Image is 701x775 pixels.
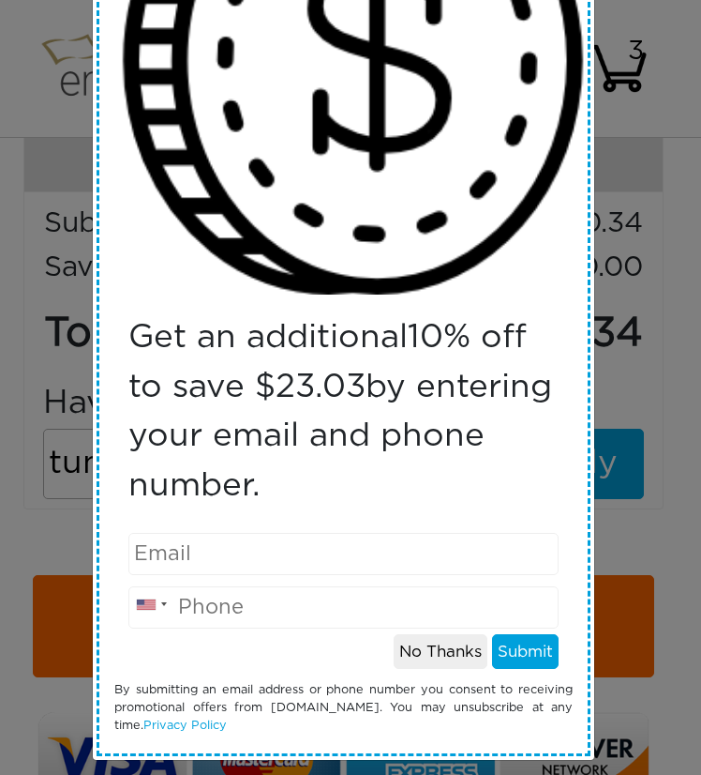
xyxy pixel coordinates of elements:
[129,581,172,629] div: United States: +1
[492,634,559,670] button: Submit
[128,586,559,629] input: Phone
[276,371,365,403] span: 23.03
[408,321,443,354] span: 10
[394,634,487,670] button: No Thanks
[128,533,559,575] input: Email
[143,720,227,732] a: Privacy Policy
[100,681,587,736] div: By submitting an email address or phone number you consent to receiving promotional offers from [...
[128,313,559,510] p: Get an additional % off to save $ by entering your email and phone number.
